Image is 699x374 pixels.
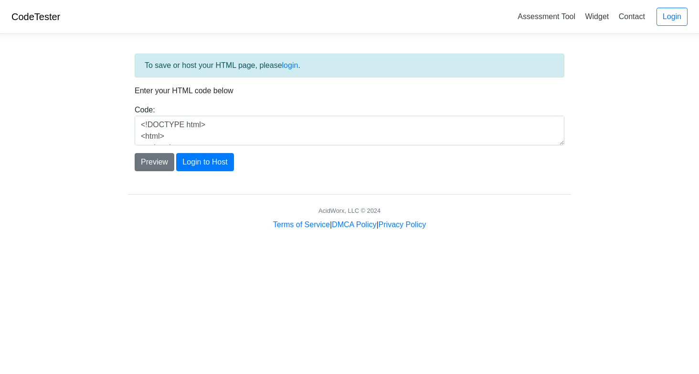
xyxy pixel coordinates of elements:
[135,153,174,171] button: Preview
[11,11,60,22] a: CodeTester
[135,116,564,145] textarea: <!DOCTYPE html> <html> <head> <title>Test</title> </head> <body> <h1>Hello, world!</h1> </body> <...
[135,85,564,97] p: Enter your HTML code below
[135,54,564,77] div: To save or host your HTML page, please .
[514,9,579,24] a: Assessment Tool
[615,9,649,24] a: Contact
[282,61,298,69] a: login
[581,9,613,24] a: Widget
[657,8,688,26] a: Login
[273,219,426,231] div: | |
[332,220,376,229] a: DMCA Policy
[273,220,330,229] a: Terms of Service
[379,220,426,229] a: Privacy Policy
[176,153,233,171] button: Login to Host
[318,206,381,215] div: AcidWorx, LLC © 2024
[127,104,572,145] div: Code:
